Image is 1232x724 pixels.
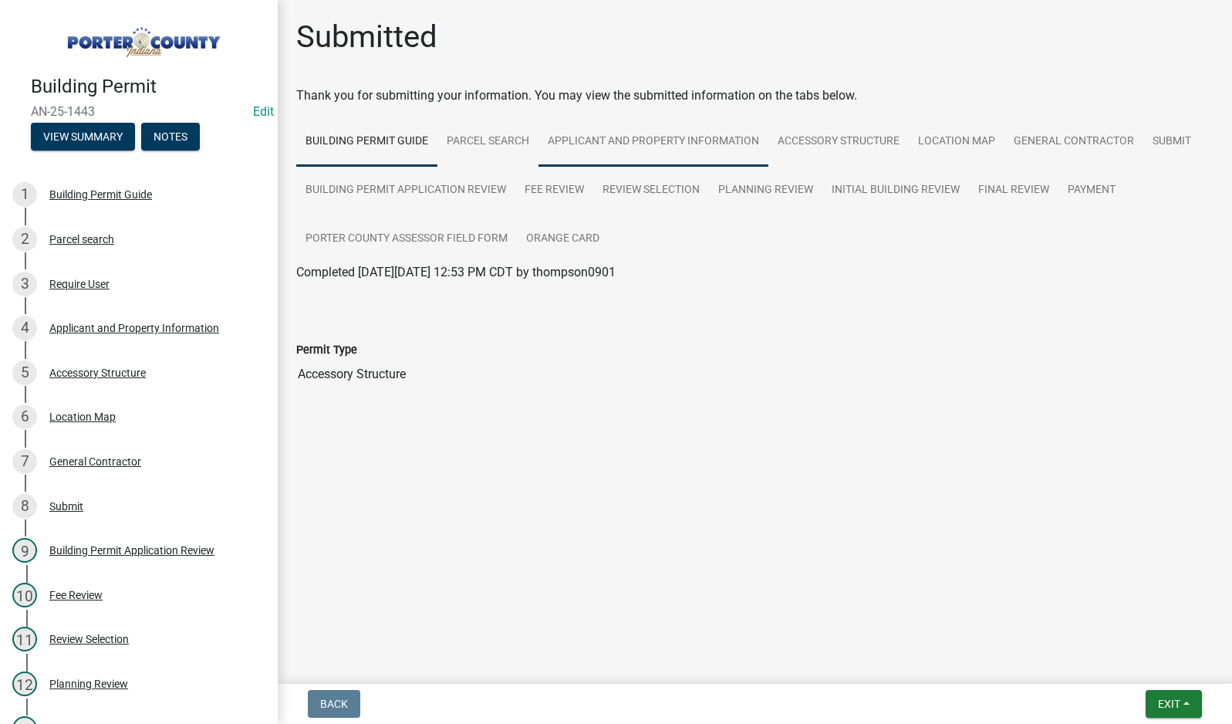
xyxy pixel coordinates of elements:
a: Building Permit Guide [296,117,437,167]
button: Notes [141,123,200,151]
a: Planning Review [709,166,822,215]
div: General Contractor [49,456,141,467]
div: Planning Review [49,678,128,689]
wm-modal-confirm: Edit Application Number [253,104,274,119]
div: Thank you for submitting your information. You may view the submitted information on the tabs below. [296,86,1213,105]
div: 12 [12,672,37,696]
div: 5 [12,360,37,385]
a: Building Permit Application Review [296,166,515,215]
div: 10 [12,583,37,607]
a: Review Selection [593,166,709,215]
div: Parcel search [49,234,114,245]
a: Initial Building Review [822,166,969,215]
div: 2 [12,227,37,252]
label: Permit Type [296,345,357,356]
a: Fee Review [515,166,593,215]
h1: Submitted [296,19,437,56]
span: Completed [DATE][DATE] 12:53 PM CDT by thompson0901 [296,265,616,279]
div: 4 [12,316,37,340]
a: Submit [1143,117,1200,167]
span: Exit [1158,698,1180,710]
button: Back [308,690,360,718]
div: Review Selection [49,634,129,644]
div: Building Permit Application Review [49,545,214,556]
div: 3 [12,272,37,296]
wm-modal-confirm: Notes [141,131,200,144]
div: 11 [12,627,37,651]
span: Back [320,698,348,710]
div: 7 [12,449,37,474]
div: Accessory Structure [49,367,146,378]
a: Orange Card [517,215,609,264]
a: General Contractor [1004,117,1143,167]
img: Porter County, Indiana [31,16,253,59]
button: Exit [1146,690,1202,718]
a: Porter County Assessor Field Form [296,215,517,264]
div: Location Map [49,411,116,422]
a: Parcel search [437,117,538,167]
div: Applicant and Property Information [49,323,219,333]
div: 9 [12,538,37,563]
span: AN-25-1443 [31,104,247,119]
h4: Building Permit [31,76,265,98]
div: 8 [12,494,37,519]
a: Location Map [909,117,1004,167]
button: View Summary [31,123,135,151]
a: Payment [1058,166,1125,215]
div: 6 [12,404,37,429]
div: Fee Review [49,590,103,601]
div: Building Permit Guide [49,189,152,200]
a: Accessory Structure [768,117,909,167]
wm-modal-confirm: Summary [31,131,135,144]
div: Require User [49,279,110,289]
div: 1 [12,182,37,207]
a: Final Review [969,166,1058,215]
a: Applicant and Property Information [538,117,768,167]
a: Edit [253,104,274,119]
div: Submit [49,501,83,512]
